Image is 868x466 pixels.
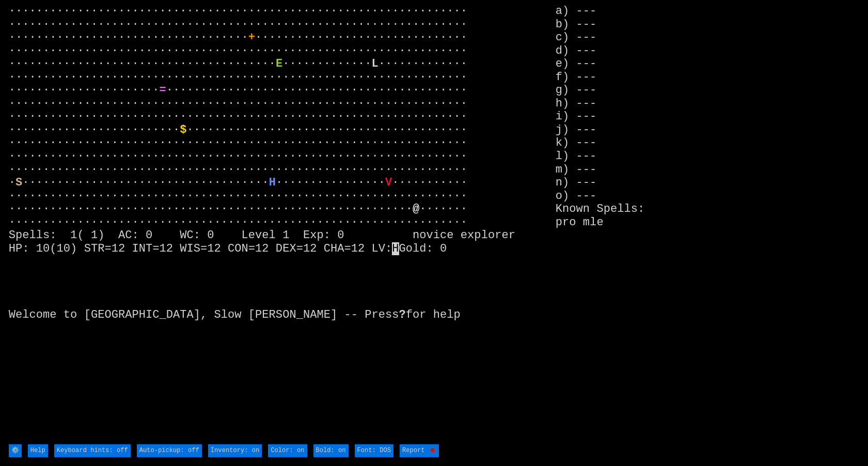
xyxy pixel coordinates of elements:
font: L [372,57,378,70]
font: S [15,176,22,189]
input: Font: DOS [355,444,393,458]
font: V [385,176,392,189]
input: ⚙️ [9,444,22,458]
font: $ [180,123,186,136]
input: Auto-pickup: off [137,444,202,458]
font: E [276,57,282,70]
font: H [269,176,276,189]
font: = [159,84,166,97]
input: Report 🐞 [400,444,439,458]
input: Bold: on [313,444,349,458]
input: Color: on [268,444,307,458]
b: ? [399,308,406,321]
font: @ [413,203,419,215]
font: + [248,31,255,44]
input: Keyboard hints: off [54,444,131,458]
mark: H [392,242,399,255]
larn: ··································································· ·····························... [9,5,556,443]
stats: a) --- b) --- c) --- d) --- e) --- f) --- g) --- h) --- i) --- j) --- k) --- l) --- m) --- n) ---... [556,5,859,443]
input: Inventory: on [208,444,262,458]
input: Help [28,444,48,458]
